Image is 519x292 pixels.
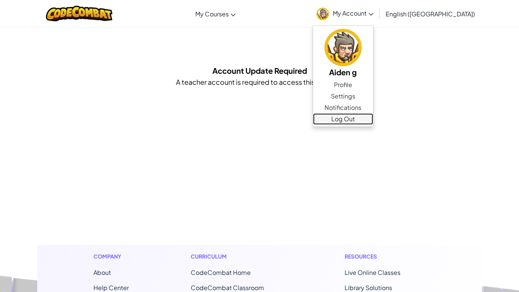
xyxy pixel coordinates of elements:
[313,28,373,79] a: Aiden g
[191,284,264,292] a: CodeCombat Classroom
[333,9,373,17] span: My Account
[176,76,343,87] p: A teacher account is required to access this content.
[93,284,129,292] a: Help Center
[316,8,329,20] img: avatar
[212,65,307,76] h5: Account Update Required
[93,252,129,260] h1: Company
[313,102,373,113] a: Notifications
[345,268,400,276] a: Live Online Classes
[324,29,362,66] img: avatar
[313,90,373,102] a: Settings
[321,66,366,78] h5: Aiden g
[345,252,426,260] h1: Resources
[93,268,111,276] a: About
[195,10,229,18] span: My Courses
[313,113,373,125] a: Log Out
[313,2,377,25] a: My Account
[191,3,239,24] a: My Courses
[386,10,475,18] span: English ([GEOGRAPHIC_DATA])
[191,252,283,260] h1: Curriculum
[324,103,361,112] span: Notifications
[345,284,392,292] a: Library Solutions
[191,268,251,276] span: CodeCombat Home
[313,79,373,90] a: Profile
[382,3,479,24] a: English ([GEOGRAPHIC_DATA])
[46,6,112,21] img: CodeCombat logo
